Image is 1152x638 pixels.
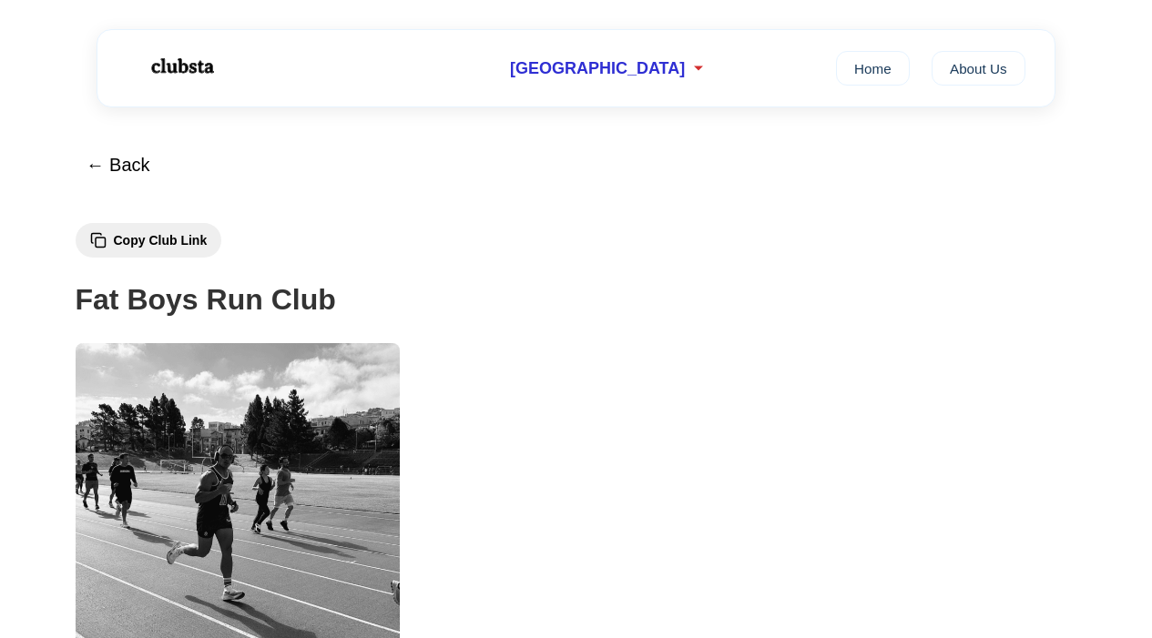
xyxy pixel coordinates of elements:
a: About Us [932,51,1025,86]
button: Copy Club Link [76,223,222,258]
button: ← Back [76,144,161,187]
a: Home [836,51,910,86]
span: [GEOGRAPHIC_DATA] [510,59,685,78]
img: Logo [127,44,236,89]
h1: Fat Boys Run Club [76,277,1077,323]
span: Copy Club Link [114,233,208,248]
